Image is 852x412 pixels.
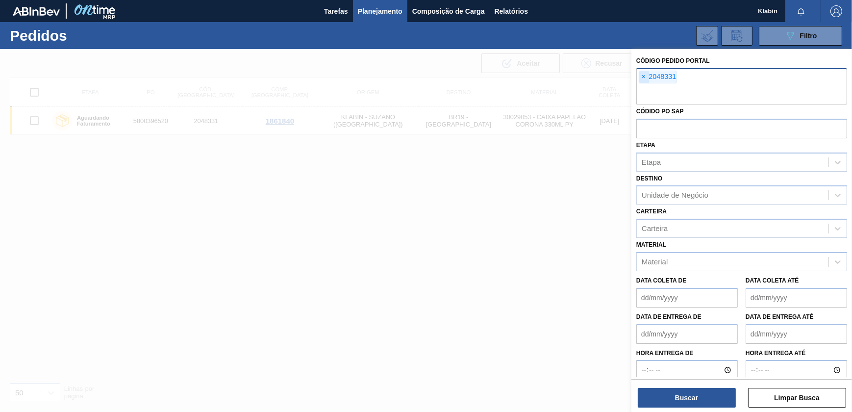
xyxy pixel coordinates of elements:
input: dd/mm/yyyy [636,324,738,344]
span: Planejamento [358,5,402,17]
input: dd/mm/yyyy [636,288,738,308]
h1: Pedidos [10,30,154,41]
img: Logout [830,5,842,17]
label: Data coleta de [636,277,686,284]
span: Filtro [800,32,817,40]
label: Data coleta até [746,277,799,284]
label: Códido PO SAP [636,108,684,115]
label: Data de Entrega de [636,313,702,320]
div: Solicitação de Revisão de Pedidos [721,26,752,46]
label: Material [636,241,666,248]
label: Hora entrega até [746,346,847,360]
label: Destino [636,175,662,182]
div: Etapa [642,158,661,166]
div: Material [642,257,668,266]
label: Código Pedido Portal [636,57,710,64]
div: Unidade de Negócio [642,191,708,200]
label: Carteira [636,208,667,215]
span: Relatórios [495,5,528,17]
label: Etapa [636,142,655,149]
span: Tarefas [324,5,348,17]
button: Notificações [785,4,817,18]
button: Filtro [759,26,842,46]
label: Data de Entrega até [746,313,814,320]
span: Composição de Carga [412,5,485,17]
div: Carteira [642,225,668,233]
div: 2048331 [639,71,677,83]
label: Hora entrega de [636,346,738,360]
input: dd/mm/yyyy [746,288,847,308]
img: TNhmsLtSVTkK8tSr43FrP2fwEKptu5GPRR3wAAAABJRU5ErkJggg== [13,7,60,16]
span: × [639,71,649,83]
input: dd/mm/yyyy [746,324,847,344]
div: Importar Negociações dos Pedidos [696,26,718,46]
